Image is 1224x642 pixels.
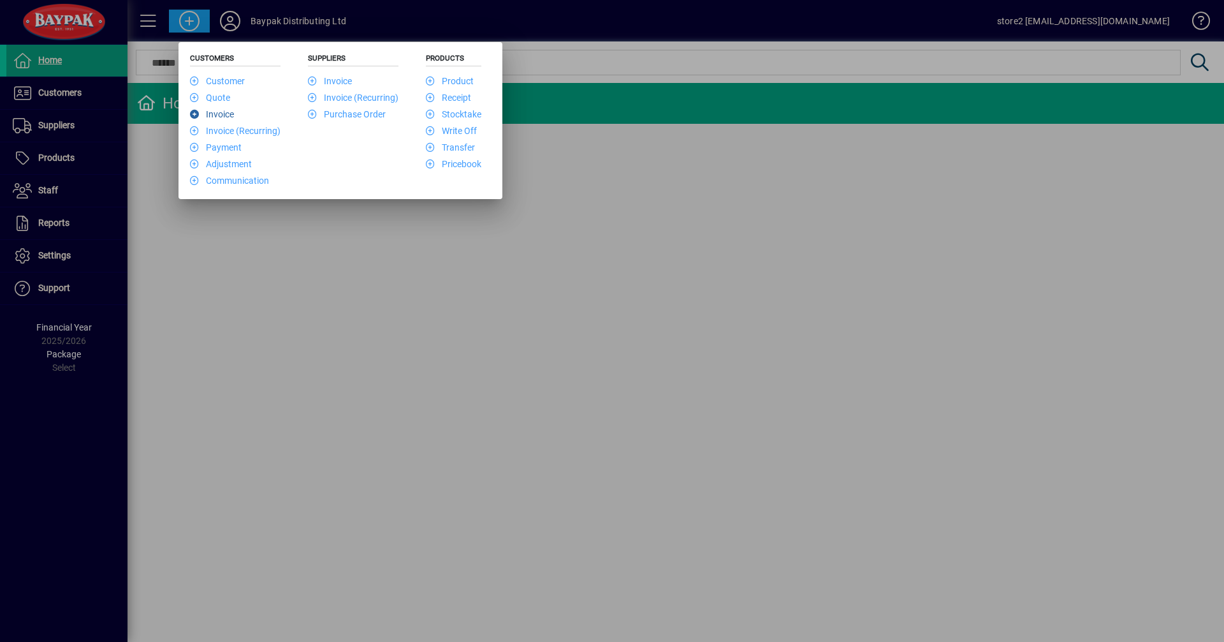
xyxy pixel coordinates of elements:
h5: Products [426,54,481,66]
a: Write Off [426,126,477,136]
a: Quote [190,93,230,103]
h5: Suppliers [308,54,398,66]
h5: Customers [190,54,280,66]
a: Pricebook [426,159,481,169]
a: Invoice [308,76,352,86]
a: Stocktake [426,109,481,119]
a: Customer [190,76,245,86]
a: Transfer [426,142,475,153]
a: Invoice (Recurring) [308,93,398,103]
a: Receipt [426,93,471,103]
a: Payment [190,142,242,153]
a: Invoice [190,109,234,119]
a: Purchase Order [308,109,386,119]
a: Adjustment [190,159,252,169]
a: Communication [190,175,269,186]
a: Invoice (Recurring) [190,126,280,136]
a: Product [426,76,474,86]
